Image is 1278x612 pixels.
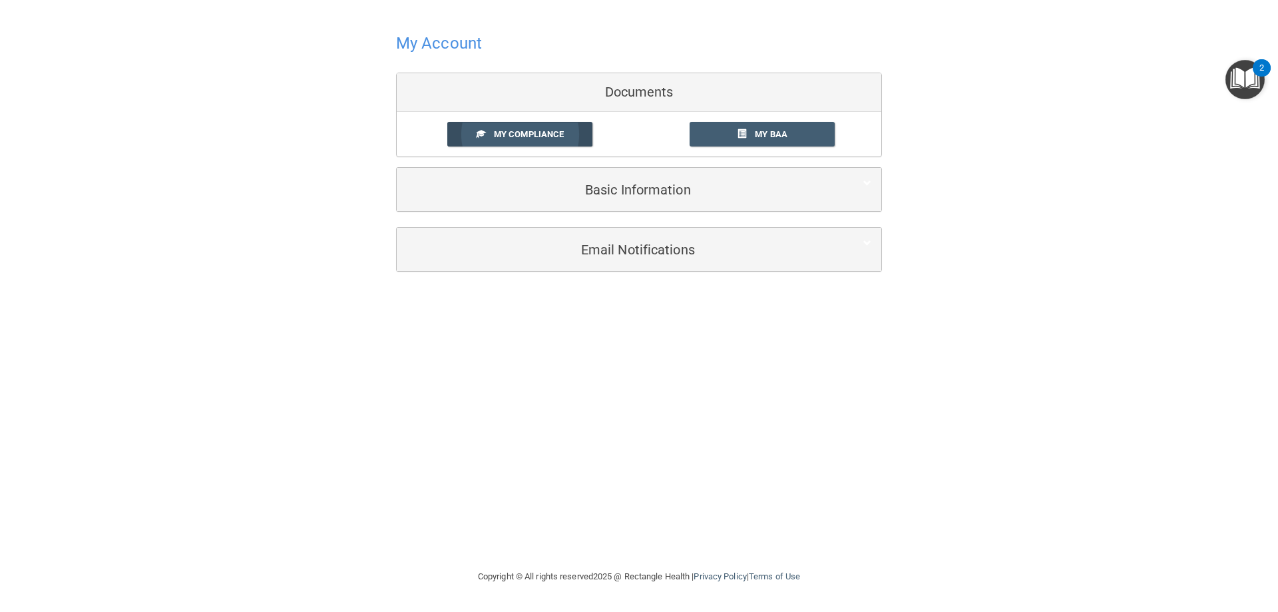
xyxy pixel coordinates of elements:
[1259,68,1264,85] div: 2
[407,234,871,264] a: Email Notifications
[407,242,831,257] h5: Email Notifications
[407,182,831,197] h5: Basic Information
[749,571,800,581] a: Terms of Use
[397,73,881,112] div: Documents
[494,129,564,139] span: My Compliance
[694,571,746,581] a: Privacy Policy
[396,555,882,598] div: Copyright © All rights reserved 2025 @ Rectangle Health | |
[755,129,787,139] span: My BAA
[396,35,482,52] h4: My Account
[1225,60,1265,99] button: Open Resource Center, 2 new notifications
[407,174,871,204] a: Basic Information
